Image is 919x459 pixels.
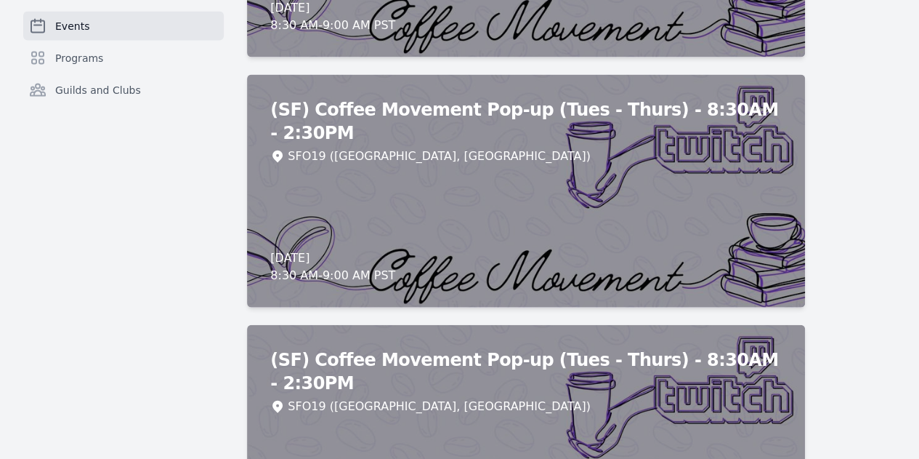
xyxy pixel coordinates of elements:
[270,348,782,395] h2: (SF) Coffee Movement Pop-up (Tues - Thurs) - 8:30AM - 2:30PM
[23,44,224,73] a: Programs
[288,148,590,165] div: SFO19 ([GEOGRAPHIC_DATA], [GEOGRAPHIC_DATA])
[270,250,395,284] div: [DATE] 8:30 AM - 9:00 AM PST
[55,51,103,65] span: Programs
[270,98,782,145] h2: (SF) Coffee Movement Pop-up (Tues - Thurs) - 8:30AM - 2:30PM
[288,398,590,415] div: SFO19 ([GEOGRAPHIC_DATA], [GEOGRAPHIC_DATA])
[23,76,224,105] a: Guilds and Clubs
[247,75,805,308] a: (SF) Coffee Movement Pop-up (Tues - Thurs) - 8:30AM - 2:30PMSFO19 ([GEOGRAPHIC_DATA], [GEOGRAPHIC...
[23,12,224,41] a: Events
[55,19,89,33] span: Events
[55,83,141,97] span: Guilds and Clubs
[23,12,224,128] nav: Sidebar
